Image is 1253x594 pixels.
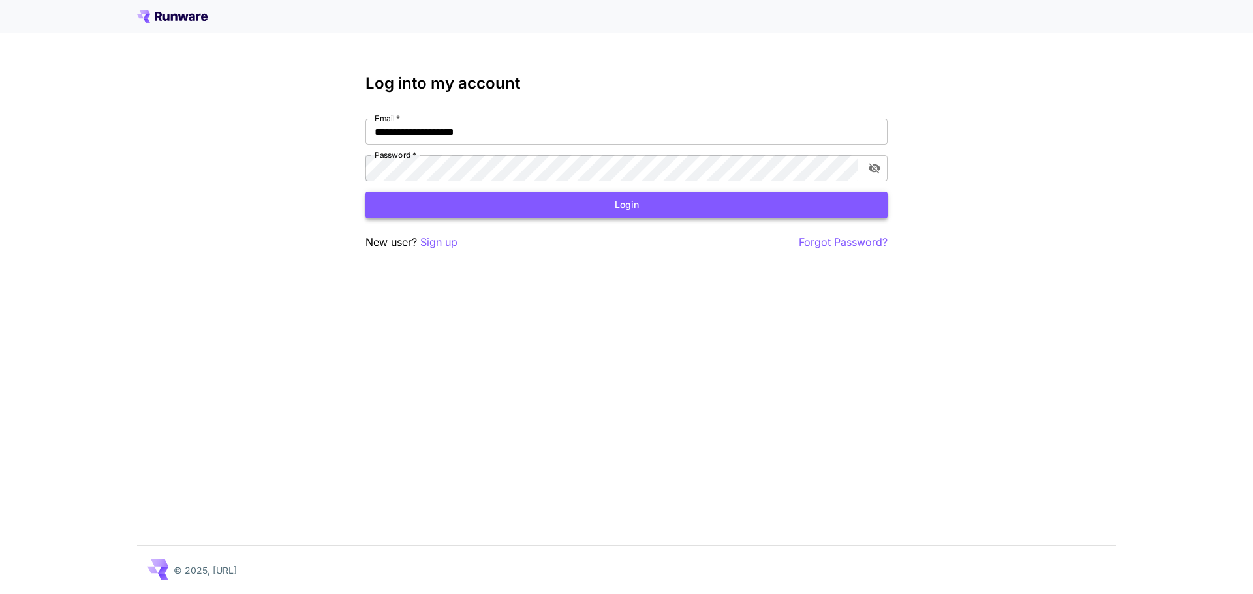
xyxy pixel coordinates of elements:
[365,74,888,93] h3: Log into my account
[863,156,886,180] button: toggle password visibility
[375,149,416,160] label: Password
[420,234,457,250] button: Sign up
[365,192,888,218] button: Login
[375,113,400,124] label: Email
[365,234,457,250] p: New user?
[799,234,888,250] button: Forgot Password?
[174,563,237,577] p: © 2025, [URL]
